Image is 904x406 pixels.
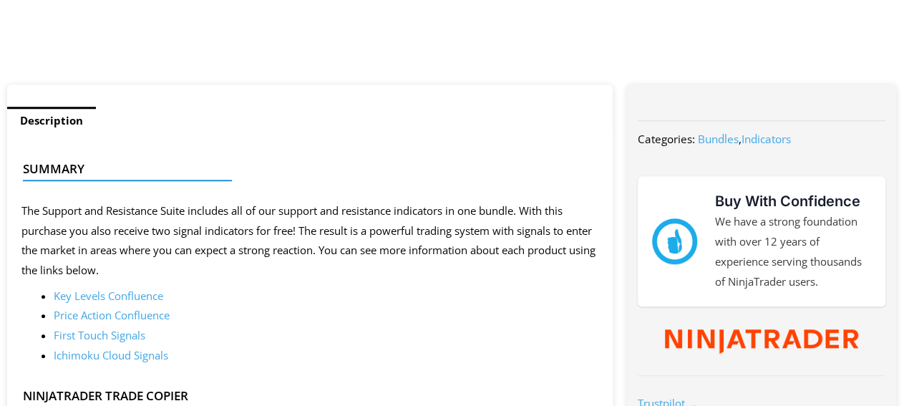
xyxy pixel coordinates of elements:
[652,218,697,264] img: mark thumbs good 43913 | Affordable Indicators – NinjaTrader
[21,201,598,281] p: The Support and Resistance Suite includes all of our support and resistance indicators in one bun...
[698,132,739,146] a: Bundles
[23,389,585,403] h4: NinjaTrader Trade Copier
[742,132,791,146] a: Indicators
[665,329,858,354] img: NinjaTrader Wordmark color RGB | Affordable Indicators – NinjaTrader
[54,289,163,303] a: Key Levels Confluence
[7,107,96,135] a: Description
[54,308,170,322] a: Price Action Confluence
[23,162,585,176] h4: Summary
[714,190,871,212] h3: Buy With Confidence
[638,132,695,146] span: Categories:
[54,328,145,342] a: First Touch Signals
[698,132,791,146] span: ,
[54,348,168,362] a: Ichimoku Cloud Signals
[714,212,871,291] p: We have a strong foundation with over 12 years of experience serving thousands of NinjaTrader users.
